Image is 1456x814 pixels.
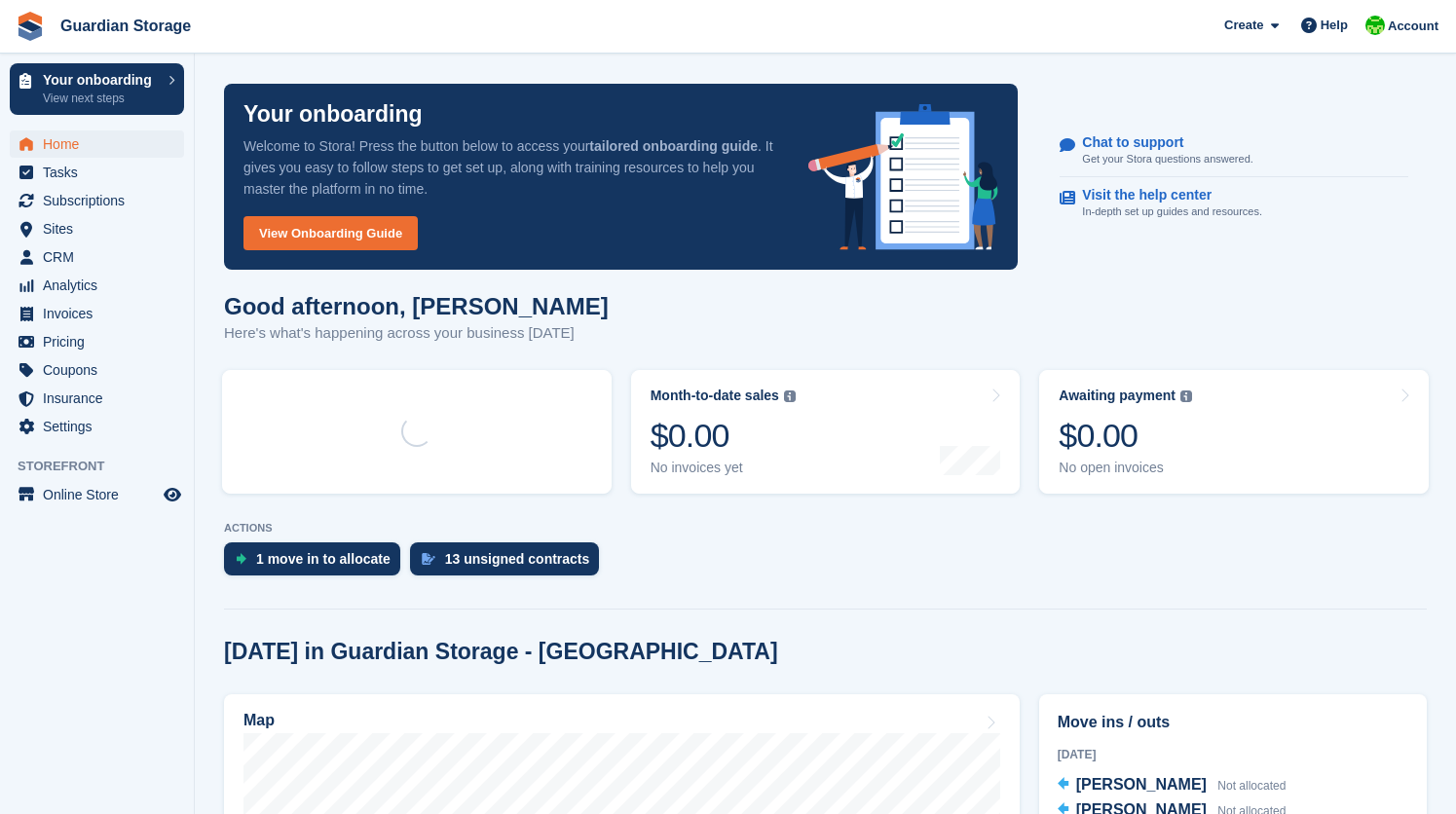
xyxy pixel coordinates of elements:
span: Settings [43,413,160,440]
p: Your onboarding [43,73,159,87]
a: Guardian Storage [53,10,199,42]
p: Here's what's happening across your business [DATE] [224,322,609,345]
p: Get your Stora questions answered. [1082,151,1252,167]
a: menu [10,187,184,214]
p: View next steps [43,90,159,107]
a: Preview store [161,483,184,506]
h2: Map [243,712,275,729]
p: Your onboarding [243,103,423,126]
span: Account [1388,17,1438,36]
span: Help [1321,16,1348,35]
div: 1 move in to allocate [256,551,391,567]
a: menu [10,385,184,412]
h2: [DATE] in Guardian Storage - [GEOGRAPHIC_DATA] [224,639,778,665]
div: 13 unsigned contracts [445,551,590,567]
p: ACTIONS [224,522,1427,535]
a: Chat to support Get your Stora questions answered. [1060,125,1408,178]
img: move_ins_to_allocate_icon-fdf77a2bb77ea45bf5b3d319d69a93e2d87916cf1d5bf7949dd705db3b84f3ca.svg [236,553,246,565]
span: Insurance [43,385,160,412]
a: menu [10,413,184,440]
span: Pricing [43,328,160,355]
div: No invoices yet [651,460,796,476]
a: menu [10,243,184,271]
span: Sites [43,215,160,242]
img: contract_signature_icon-13c848040528278c33f63329250d36e43548de30e8caae1d1a13099fd9432cc5.svg [422,553,435,565]
p: Welcome to Stora! Press the button below to access your . It gives you easy to follow steps to ge... [243,135,777,200]
p: In-depth set up guides and resources. [1082,203,1262,220]
h2: Move ins / outs [1058,711,1408,734]
a: [PERSON_NAME] Not allocated [1058,773,1287,798]
a: menu [10,300,184,327]
div: Month-to-date sales [651,388,779,404]
span: Analytics [43,272,160,299]
a: menu [10,272,184,299]
span: Invoices [43,300,160,327]
a: Your onboarding View next steps [10,63,184,115]
a: menu [10,159,184,186]
strong: tailored onboarding guide [589,138,758,154]
img: icon-info-grey-7440780725fd019a000dd9b08b2336e03edf1995a4989e88bcd33f0948082b44.svg [1180,390,1192,402]
a: menu [10,481,184,508]
a: Month-to-date sales $0.00 No invoices yet [631,370,1021,494]
img: onboarding-info-6c161a55d2c0e0a8cae90662b2fe09162a5109e8cc188191df67fb4f79e88e88.svg [808,104,999,250]
span: Tasks [43,159,160,186]
a: menu [10,328,184,355]
div: Awaiting payment [1059,388,1176,404]
a: menu [10,356,184,384]
span: Subscriptions [43,187,160,214]
a: View Onboarding Guide [243,216,418,250]
img: icon-info-grey-7440780725fd019a000dd9b08b2336e03edf1995a4989e88bcd33f0948082b44.svg [784,390,796,402]
div: [DATE] [1058,746,1408,763]
img: Andrew Kinakin [1365,16,1385,35]
a: menu [10,215,184,242]
img: stora-icon-8386f47178a22dfd0bd8f6a31ec36ba5ce8667c1dd55bd0f319d3a0aa187defe.svg [16,12,45,41]
span: Home [43,130,160,158]
p: Visit the help center [1082,187,1247,203]
h1: Good afternoon, [PERSON_NAME] [224,293,609,319]
span: Online Store [43,481,160,508]
span: Storefront [18,457,194,476]
a: Visit the help center In-depth set up guides and resources. [1060,177,1408,230]
span: [PERSON_NAME] [1076,776,1207,793]
span: Create [1224,16,1263,35]
div: $0.00 [651,416,796,456]
a: menu [10,130,184,158]
span: Coupons [43,356,160,384]
a: Awaiting payment $0.00 No open invoices [1039,370,1429,494]
div: $0.00 [1059,416,1192,456]
div: No open invoices [1059,460,1192,476]
span: Not allocated [1217,779,1286,793]
span: CRM [43,243,160,271]
a: 13 unsigned contracts [410,542,610,585]
a: 1 move in to allocate [224,542,410,585]
p: Chat to support [1082,134,1237,151]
